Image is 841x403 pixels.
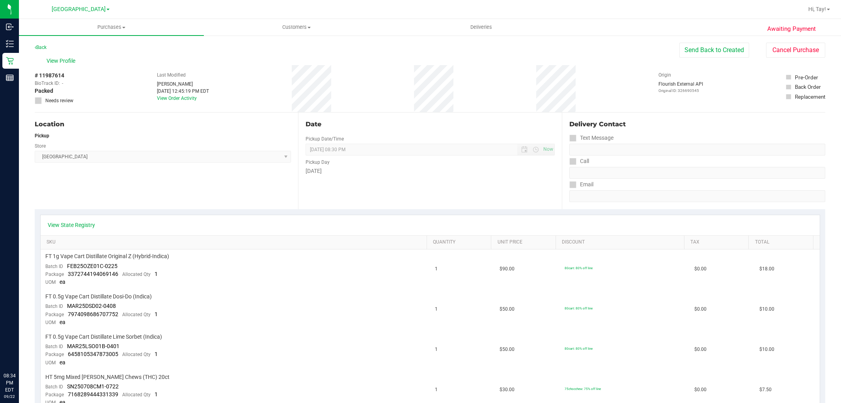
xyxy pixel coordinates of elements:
a: Tax [690,239,746,246]
a: Total [755,239,810,246]
a: Deliveries [389,19,574,36]
a: Customers [204,19,389,36]
a: Unit Price [498,239,553,246]
label: Call [569,156,589,167]
span: Hi, Tay! [808,6,826,12]
inline-svg: Reports [6,74,14,82]
span: MAR25LSO01B-0401 [67,343,119,349]
input: Format: (999) 999-9999 [569,167,825,179]
span: $0.00 [694,265,707,273]
a: Discount [562,239,681,246]
span: ea [60,359,65,366]
span: - [62,80,63,87]
span: 3372744194069146 [68,271,118,277]
span: Batch ID [45,304,63,309]
span: Batch ID [45,384,63,390]
a: Purchases [19,19,204,36]
span: Package [45,272,64,277]
span: HT 5mg Mixed [PERSON_NAME] Chews (THC) 20ct [45,373,170,381]
a: Back [35,45,47,50]
span: Packed [35,87,53,95]
span: BioTrack ID: [35,80,60,87]
a: View State Registry [48,221,95,229]
span: Allocated Qty [122,272,151,277]
span: ea [60,319,65,325]
div: [PERSON_NAME] [157,81,209,88]
span: 1 [155,351,158,357]
span: 1 [155,391,158,397]
div: Location [35,120,291,129]
span: Batch ID [45,344,63,349]
span: $7.50 [759,386,772,394]
span: 1 [435,346,438,353]
span: Package [45,392,64,397]
span: 80cart: 80% off line [565,266,593,270]
label: Store [35,142,46,150]
label: Origin [658,71,671,79]
div: [DATE] [306,167,554,175]
div: Back Order [795,83,821,91]
div: Flourish External API [658,81,703,94]
span: Needs review [45,97,73,104]
label: Pickup Day [306,159,330,166]
button: Cancel Purchase [766,43,825,58]
span: # 11987614 [35,71,64,80]
div: [DATE] 12:45:19 PM EDT [157,88,209,95]
span: $18.00 [759,265,774,273]
a: Quantity [433,239,488,246]
span: $30.00 [500,386,515,394]
span: 75chocchew: 75% off line [565,387,601,391]
span: 7974098686707752 [68,311,118,317]
span: 80cart: 80% off line [565,347,593,351]
span: View Profile [47,57,78,65]
span: 1 [435,386,438,394]
span: 1 [155,271,158,277]
span: UOM [45,360,56,366]
span: 80cart: 80% off line [565,306,593,310]
span: Deliveries [460,24,503,31]
span: Allocated Qty [122,352,151,357]
span: [GEOGRAPHIC_DATA] [52,6,106,13]
label: Pickup Date/Time [306,135,344,142]
span: MAR25DSD02-0408 [67,303,116,309]
div: Date [306,120,554,129]
span: $50.00 [500,306,515,313]
div: Delivery Contact [569,120,825,129]
span: Customers [204,24,388,31]
span: FT 0.5g Vape Cart Distillate Dosi-Do (Indica) [45,293,152,300]
p: Original ID: 326690545 [658,88,703,94]
inline-svg: Retail [6,57,14,65]
span: 1 [435,265,438,273]
span: 7168289444331339 [68,391,118,397]
label: Last Modified [157,71,186,79]
span: $0.00 [694,386,707,394]
p: 09/22 [4,394,15,399]
a: SKU [47,239,424,246]
span: Batch ID [45,264,63,269]
p: 08:34 PM EDT [4,372,15,394]
inline-svg: Inbound [6,23,14,31]
span: Package [45,352,64,357]
a: View Order Activity [157,96,197,101]
span: $50.00 [500,346,515,353]
span: 6458105347873005 [68,351,118,357]
strong: Pickup [35,133,49,139]
span: FT 0.5g Vape Cart Distillate Lime Sorbet (Indica) [45,333,162,341]
span: $90.00 [500,265,515,273]
div: Pre-Order [795,73,818,81]
div: Replacement [795,93,825,101]
button: Send Back to Created [679,43,749,58]
span: Awaiting Payment [767,24,816,34]
span: FEB25OZE01C-0225 [67,263,117,269]
label: Text Message [569,132,614,144]
span: ea [60,279,65,285]
span: Purchases [19,24,204,31]
span: $0.00 [694,306,707,313]
inline-svg: Inventory [6,40,14,48]
span: 1 [435,306,438,313]
span: 1 [155,311,158,317]
span: FT 1g Vape Cart Distillate Original Z (Hybrid-Indica) [45,253,169,260]
span: UOM [45,279,56,285]
span: Allocated Qty [122,312,151,317]
span: Package [45,312,64,317]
